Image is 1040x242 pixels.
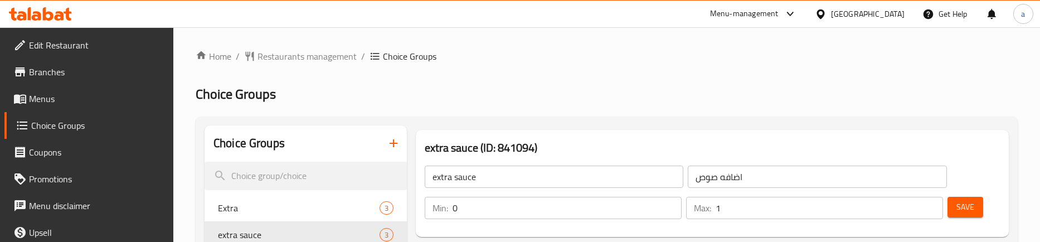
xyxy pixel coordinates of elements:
[257,50,357,63] span: Restaurants management
[244,50,357,63] a: Restaurants management
[694,201,711,215] p: Max:
[383,50,436,63] span: Choice Groups
[29,199,165,212] span: Menu disclaimer
[4,166,174,192] a: Promotions
[710,7,779,21] div: Menu-management
[4,32,174,59] a: Edit Restaurant
[205,162,407,190] input: search
[956,200,974,214] span: Save
[31,119,165,132] span: Choice Groups
[4,192,174,219] a: Menu disclaimer
[432,201,448,215] p: Min:
[380,201,393,215] div: Choices
[4,59,174,85] a: Branches
[196,50,1018,63] nav: breadcrumb
[380,203,393,214] span: 3
[213,135,285,152] h2: Choice Groups
[831,8,905,20] div: [GEOGRAPHIC_DATA]
[380,230,393,240] span: 3
[4,139,174,166] a: Coupons
[205,195,407,221] div: Extra3
[236,50,240,63] li: /
[4,112,174,139] a: Choice Groups
[29,65,165,79] span: Branches
[4,85,174,112] a: Menus
[29,146,165,159] span: Coupons
[218,228,380,241] span: extra sauce
[29,92,165,105] span: Menus
[29,172,165,186] span: Promotions
[361,50,365,63] li: /
[29,226,165,239] span: Upsell
[218,201,380,215] span: Extra
[196,81,276,107] span: Choice Groups
[196,50,231,63] a: Home
[1021,8,1025,20] span: a
[425,139,1000,157] h3: extra sauce (ID: 841094)
[380,228,393,241] div: Choices
[947,197,983,217] button: Save
[29,38,165,52] span: Edit Restaurant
